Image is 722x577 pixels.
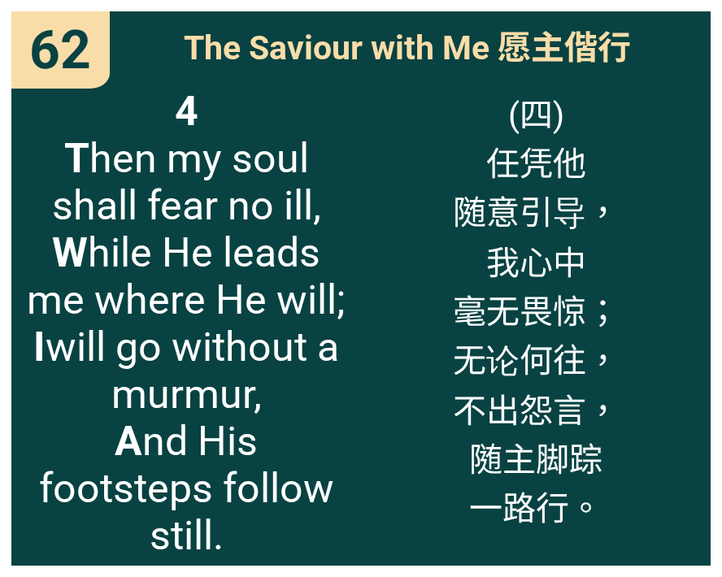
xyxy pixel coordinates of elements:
[33,323,46,371] b: I
[453,88,620,530] span: (四) 任凭他 随意引导， 我心中 毫无畏惊； 无论何往， 不出怨言， 随主脚踪 一路行。
[175,88,198,135] b: 4
[64,135,89,182] b: T
[184,20,631,69] span: The Saviour with Me 愿主偕行
[23,88,350,559] span: hen my soul shall fear no ill, hile He leads me where He will; will go without a murmur, nd His f...
[115,418,142,465] b: A
[29,19,91,81] span: 62
[52,229,88,276] b: W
